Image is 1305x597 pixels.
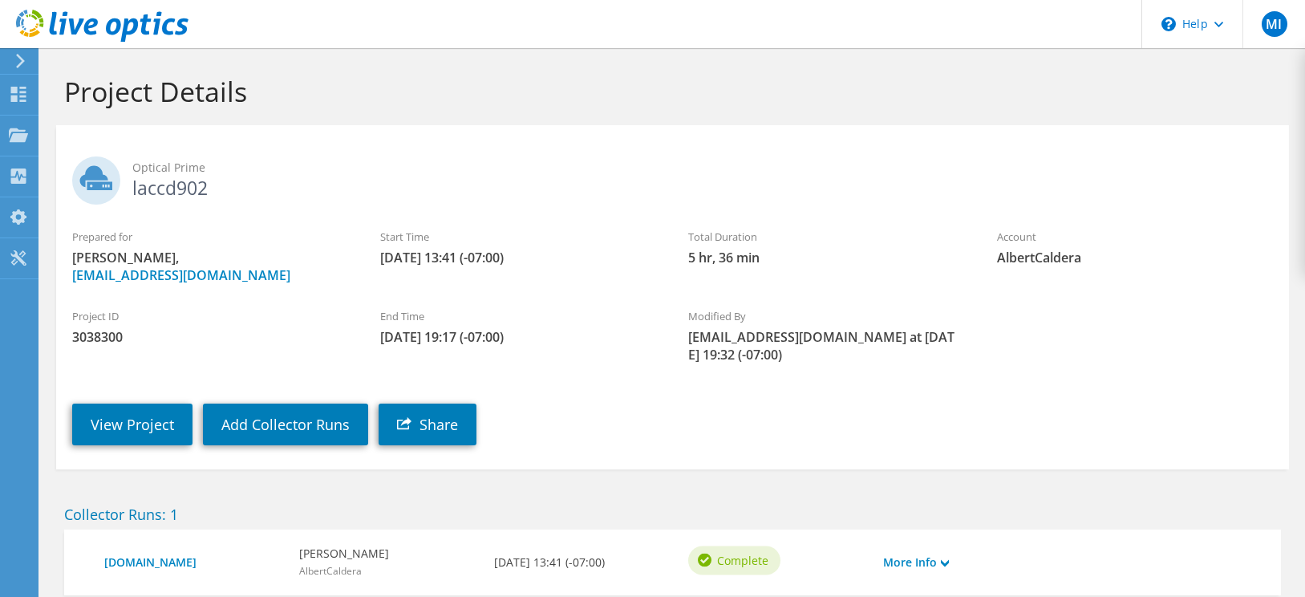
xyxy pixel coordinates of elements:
span: 3038300 [72,328,348,346]
span: [DATE] 13:41 (-07:00) [380,249,656,266]
span: AlbertCaldera [997,249,1273,266]
span: 5 hr, 36 min [688,249,964,266]
span: [DATE] 19:17 (-07:00) [380,328,656,346]
span: [PERSON_NAME], [72,249,348,284]
label: End Time [380,308,656,324]
label: Project ID [72,308,348,324]
span: [EMAIL_ADDRESS][DOMAIN_NAME] at [DATE] 19:32 (-07:00) [688,328,964,363]
span: Complete [717,551,768,569]
a: Add Collector Runs [203,404,368,445]
label: Total Duration [688,229,964,245]
a: Share [379,404,476,445]
span: Optical Prime [132,159,1273,177]
b: [PERSON_NAME] [299,545,389,562]
label: Account [997,229,1273,245]
a: More Info [883,554,949,571]
span: AlbertCaldera [299,564,362,578]
h2: laccd902 [72,156,1273,197]
a: View Project [72,404,193,445]
svg: \n [1161,17,1176,31]
span: MI [1262,11,1287,37]
b: [DATE] 13:41 (-07:00) [494,554,605,571]
label: Start Time [380,229,656,245]
h1: Project Details [64,75,1273,108]
a: [EMAIL_ADDRESS][DOMAIN_NAME] [72,266,290,284]
a: [DOMAIN_NAME] [104,554,283,571]
label: Prepared for [72,229,348,245]
label: Modified By [688,308,964,324]
h2: Collector Runs: 1 [64,506,1281,523]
